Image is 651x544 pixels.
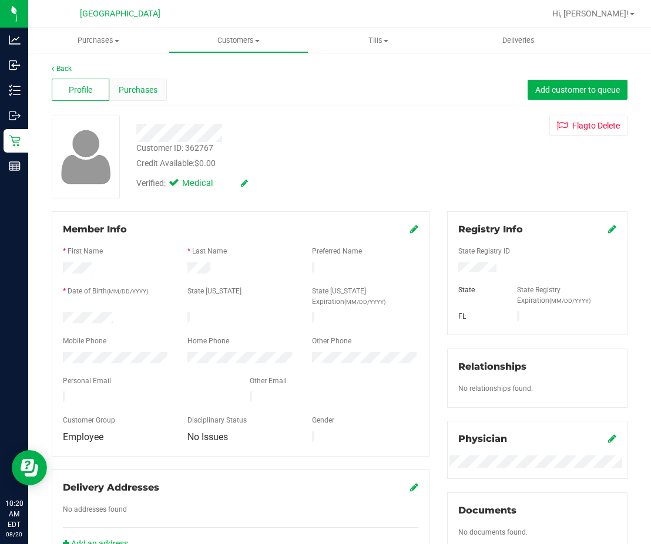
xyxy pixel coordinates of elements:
label: State [US_STATE] Expiration [312,286,419,307]
p: 10:20 AM EDT [5,498,23,530]
label: Personal Email [63,376,111,386]
a: Deliveries [449,28,589,53]
span: Deliveries [486,35,551,46]
label: Last Name [192,246,227,256]
img: user-icon.png [55,127,117,187]
label: No relationships found. [458,383,533,394]
p: 08/20 [5,530,23,539]
div: Customer ID: 362767 [136,142,213,154]
label: State Registry Expiration [517,285,616,306]
span: Delivery Addresses [63,482,159,493]
span: Medical [182,177,229,190]
inline-svg: Outbound [9,110,21,121]
label: Home Phone [187,336,229,346]
iframe: Resource center [12,450,47,485]
a: Purchases [28,28,169,53]
label: Other Email [250,376,287,386]
span: (MM/DD/YYYY) [107,288,148,295]
div: Verified: [136,177,248,190]
span: Customers [169,35,308,46]
div: Credit Available: [136,157,415,170]
label: Mobile Phone [63,336,106,346]
span: (MM/DD/YYYY) [344,299,385,305]
span: Add customer to queue [535,85,620,94]
span: (MM/DD/YYYY) [549,298,590,304]
span: Tills [309,35,448,46]
button: Add customer to queue [528,80,627,100]
label: No addresses found [63,504,127,515]
span: Hi, [PERSON_NAME]! [552,9,629,18]
a: Customers [169,28,309,53]
label: First Name [68,246,103,256]
inline-svg: Analytics [9,34,21,46]
label: Preferred Name [312,246,362,256]
label: Date of Birth [68,286,148,296]
button: Flagto Delete [549,116,627,136]
label: Gender [312,415,334,425]
span: Employee [63,431,103,442]
span: No documents found. [458,528,528,536]
label: State [US_STATE] [187,286,241,296]
span: Profile [69,84,92,96]
span: Purchases [28,35,169,46]
label: Other Phone [312,336,351,346]
label: Disciplinary Status [187,415,247,425]
label: Customer Group [63,415,115,425]
inline-svg: Inventory [9,85,21,96]
span: Purchases [119,84,157,96]
inline-svg: Inbound [9,59,21,71]
span: $0.00 [194,158,216,168]
label: State Registry ID [458,246,510,256]
span: No Issues [187,431,228,442]
span: Physician [458,433,507,444]
span: Registry Info [458,224,523,235]
div: FL [449,311,508,322]
inline-svg: Retail [9,135,21,147]
span: Relationships [458,361,526,372]
span: Documents [458,505,516,516]
a: Back [52,65,72,73]
a: Tills [308,28,449,53]
inline-svg: Reports [9,160,21,172]
span: Member Info [63,224,127,235]
span: [GEOGRAPHIC_DATA] [80,9,160,19]
div: State [449,285,508,295]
